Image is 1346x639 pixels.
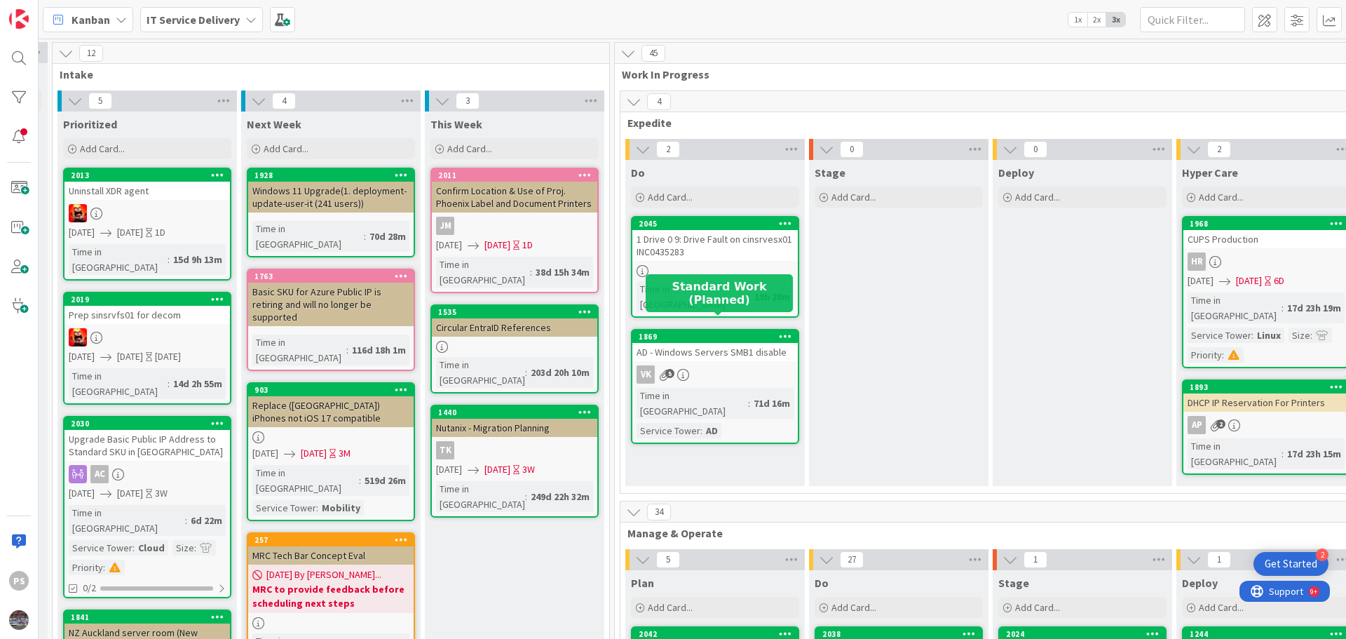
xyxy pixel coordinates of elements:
div: Time in [GEOGRAPHIC_DATA] [436,481,525,512]
span: Add Card... [831,601,876,614]
div: 903Replace ([GEOGRAPHIC_DATA]) iPhones not iOS 17 compatible [248,384,414,427]
span: 4 [647,93,671,110]
div: 70d 28m [366,229,409,244]
a: 903Replace ([GEOGRAPHIC_DATA]) iPhones not iOS 17 compatible[DATE][DATE]3MTime in [GEOGRAPHIC_DAT... [247,382,415,521]
div: 1535 [438,307,597,317]
span: Deploy [998,166,1034,180]
a: 1763Basic SKU for Azure Public IP is retiring and will no longer be supportedTime in [GEOGRAPHIC_... [247,269,415,371]
div: AP [1188,416,1206,434]
div: Prep sinsrvfs01 for decom [64,306,230,324]
span: [DATE] [1236,274,1262,288]
div: 2030 [71,419,230,429]
div: TK [432,441,597,459]
span: Next Week [247,117,301,131]
span: : [1282,446,1284,462]
span: 2x [1087,13,1106,27]
span: 12 [79,45,103,62]
div: 1869 [632,330,798,343]
span: Hyper Care [1182,166,1238,180]
span: Stage [815,166,845,180]
div: Size [172,540,194,556]
div: Get Started [1265,557,1317,571]
div: 1535 [432,306,597,318]
div: Time in [GEOGRAPHIC_DATA] [69,368,168,399]
span: 0 [840,141,864,158]
span: [DATE] [69,486,95,501]
span: [DATE] By [PERSON_NAME]... [266,567,381,582]
img: Visit kanbanzone.com [9,9,29,29]
div: [DATE] [155,349,181,364]
span: Plan [631,576,654,590]
div: Time in [GEOGRAPHIC_DATA] [1188,292,1282,323]
div: 17d 23h 15m [1284,446,1345,462]
span: 3 [456,93,480,109]
a: 1535Circular EntraID ReferencesTime in [GEOGRAPHIC_DATA]:203d 20h 10m [430,304,599,394]
span: : [364,229,366,244]
span: : [194,540,196,556]
div: Service Tower [252,500,316,516]
div: MRC Tech Bar Concept Eval [248,546,414,565]
div: 203d 20h 10m [527,365,593,380]
div: 3W [155,486,168,501]
span: [DATE] [436,462,462,477]
span: : [316,500,318,516]
div: 2030Upgrade Basic Public IP Address to Standard SKU in [GEOGRAPHIC_DATA] [64,417,230,461]
div: Replace ([GEOGRAPHIC_DATA]) iPhones not iOS 17 compatible [248,396,414,427]
input: Quick Filter... [1140,7,1245,32]
div: 9+ [71,6,78,17]
div: Time in [GEOGRAPHIC_DATA] [436,357,525,388]
span: Prioritized [63,117,117,131]
div: JM [432,217,597,235]
span: Add Card... [648,191,693,203]
div: 1D [155,225,165,240]
div: 1928 [248,169,414,182]
img: VN [69,328,87,347]
span: : [525,365,527,380]
span: : [700,423,702,438]
span: [DATE] [1188,274,1214,288]
span: : [1310,328,1312,343]
div: Basic SKU for Azure Public IP is retiring and will no longer be supported [248,283,414,326]
span: : [1282,300,1284,316]
span: 2 [656,141,680,158]
div: 2042 [639,629,798,639]
span: Do [815,576,829,590]
div: Size [1289,328,1310,343]
span: 5 [665,369,674,378]
span: Kanban [72,11,110,28]
div: 3W [522,462,535,477]
span: 5 [88,93,112,109]
span: [DATE] [484,462,510,477]
div: 17d 23h 19m [1284,300,1345,316]
div: 903 [248,384,414,396]
div: Time in [GEOGRAPHIC_DATA] [252,465,359,496]
div: Time in [GEOGRAPHIC_DATA] [1188,438,1282,469]
span: : [359,473,361,488]
div: 116d 18h 1m [348,342,409,358]
div: 2045 [632,217,798,230]
div: 1763 [248,270,414,283]
span: [DATE] [252,446,278,461]
div: 1 Drive 0 9: Drive Fault on cinsrvesx01 INC0435283 [632,230,798,261]
span: Add Card... [80,142,125,155]
span: 1 [1024,551,1047,568]
div: Service Tower [1188,328,1251,343]
a: 2011Confirm Location & Use of Proj. Phoenix Label and Document PrintersJM[DATE][DATE]1DTime in [G... [430,168,599,293]
div: Time in [GEOGRAPHIC_DATA] [252,335,346,365]
span: : [132,540,135,556]
div: 903 [254,385,414,395]
div: 3M [339,446,351,461]
div: AD [702,423,721,438]
span: 1x [1068,13,1087,27]
span: : [748,396,750,411]
div: Mobility [318,500,364,516]
div: 14d 2h 55m [170,376,226,391]
div: 1928 [254,170,414,180]
span: [DATE] [69,225,95,240]
span: 3x [1106,13,1125,27]
div: 2019 [64,293,230,306]
div: 38d 15h 34m [532,264,593,280]
span: Add Card... [1199,601,1244,614]
div: 2011Confirm Location & Use of Proj. Phoenix Label and Document Printers [432,169,597,213]
div: 2011 [432,169,597,182]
